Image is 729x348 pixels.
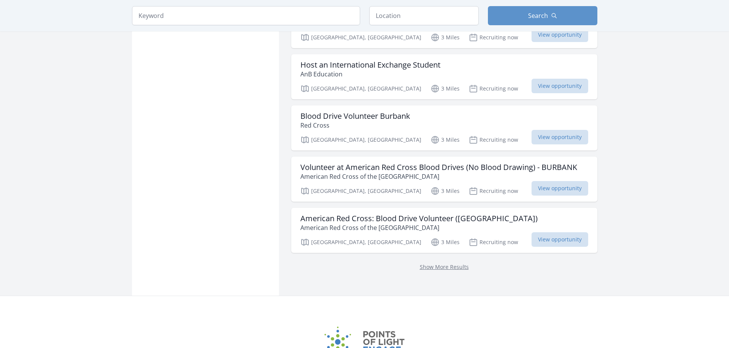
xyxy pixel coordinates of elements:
p: 3 Miles [431,33,460,42]
a: Volunteer at American Red Cross Blood Drives (No Blood Drawing) - BURBANK American Red Cross of t... [291,157,597,202]
p: Recruiting now [469,135,518,144]
span: View opportunity [532,232,588,247]
p: Recruiting now [469,238,518,247]
p: Recruiting now [469,84,518,93]
h3: American Red Cross: Blood Drive Volunteer ([GEOGRAPHIC_DATA]) [300,214,538,223]
a: American Red Cross: Blood Drive Volunteer ([GEOGRAPHIC_DATA]) American Red Cross of the [GEOGRAPH... [291,208,597,253]
h3: Volunteer at American Red Cross Blood Drives (No Blood Drawing) - BURBANK [300,163,577,172]
a: Blood Drive Volunteer Burbank Red Cross [GEOGRAPHIC_DATA], [GEOGRAPHIC_DATA] 3 Miles Recruiting n... [291,105,597,151]
input: Location [369,6,479,25]
p: American Red Cross of the [GEOGRAPHIC_DATA] [300,223,538,232]
button: Search [488,6,597,25]
p: 3 Miles [431,238,460,247]
h3: Blood Drive Volunteer Burbank [300,112,410,121]
p: Recruiting now [469,33,518,42]
p: American Red Cross of the [GEOGRAPHIC_DATA] [300,172,577,181]
p: Red Cross [300,121,410,130]
input: Keyword [132,6,360,25]
span: View opportunity [532,181,588,196]
p: [GEOGRAPHIC_DATA], [GEOGRAPHIC_DATA] [300,135,421,144]
p: 3 Miles [431,135,460,144]
span: View opportunity [532,79,588,93]
p: [GEOGRAPHIC_DATA], [GEOGRAPHIC_DATA] [300,84,421,93]
a: Show More Results [420,263,469,270]
p: [GEOGRAPHIC_DATA], [GEOGRAPHIC_DATA] [300,238,421,247]
a: Host an International Exchange Student AnB Education [GEOGRAPHIC_DATA], [GEOGRAPHIC_DATA] 3 Miles... [291,54,597,99]
p: AnB Education [300,70,440,79]
p: 3 Miles [431,186,460,196]
span: View opportunity [532,130,588,144]
span: View opportunity [532,28,588,42]
p: 3 Miles [431,84,460,93]
p: Recruiting now [469,186,518,196]
p: [GEOGRAPHIC_DATA], [GEOGRAPHIC_DATA] [300,186,421,196]
p: [GEOGRAPHIC_DATA], [GEOGRAPHIC_DATA] [300,33,421,42]
span: Search [528,11,548,20]
h3: Host an International Exchange Student [300,60,440,70]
